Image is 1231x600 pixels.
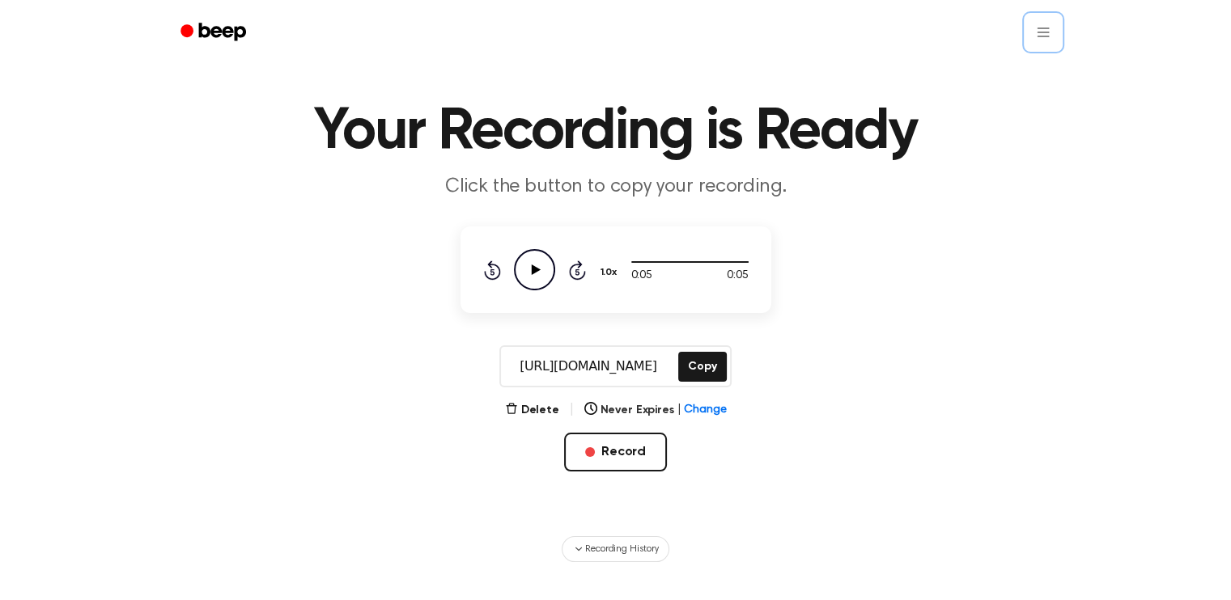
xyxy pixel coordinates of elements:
[1024,13,1063,52] button: Open menu
[678,352,726,382] button: Copy
[305,174,927,201] p: Click the button to copy your recording.
[169,17,261,49] a: Beep
[727,268,748,285] span: 0:05
[569,400,575,420] span: |
[202,103,1030,161] h1: Your Recording is Ready
[564,433,667,471] button: Record
[585,542,658,556] span: Recording History
[599,259,623,286] button: 1.0x
[677,402,681,419] span: |
[631,268,652,285] span: 0:05
[684,402,726,419] span: Change
[584,402,727,419] button: Never Expires|Change
[505,402,559,419] button: Delete
[562,536,669,562] button: Recording History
